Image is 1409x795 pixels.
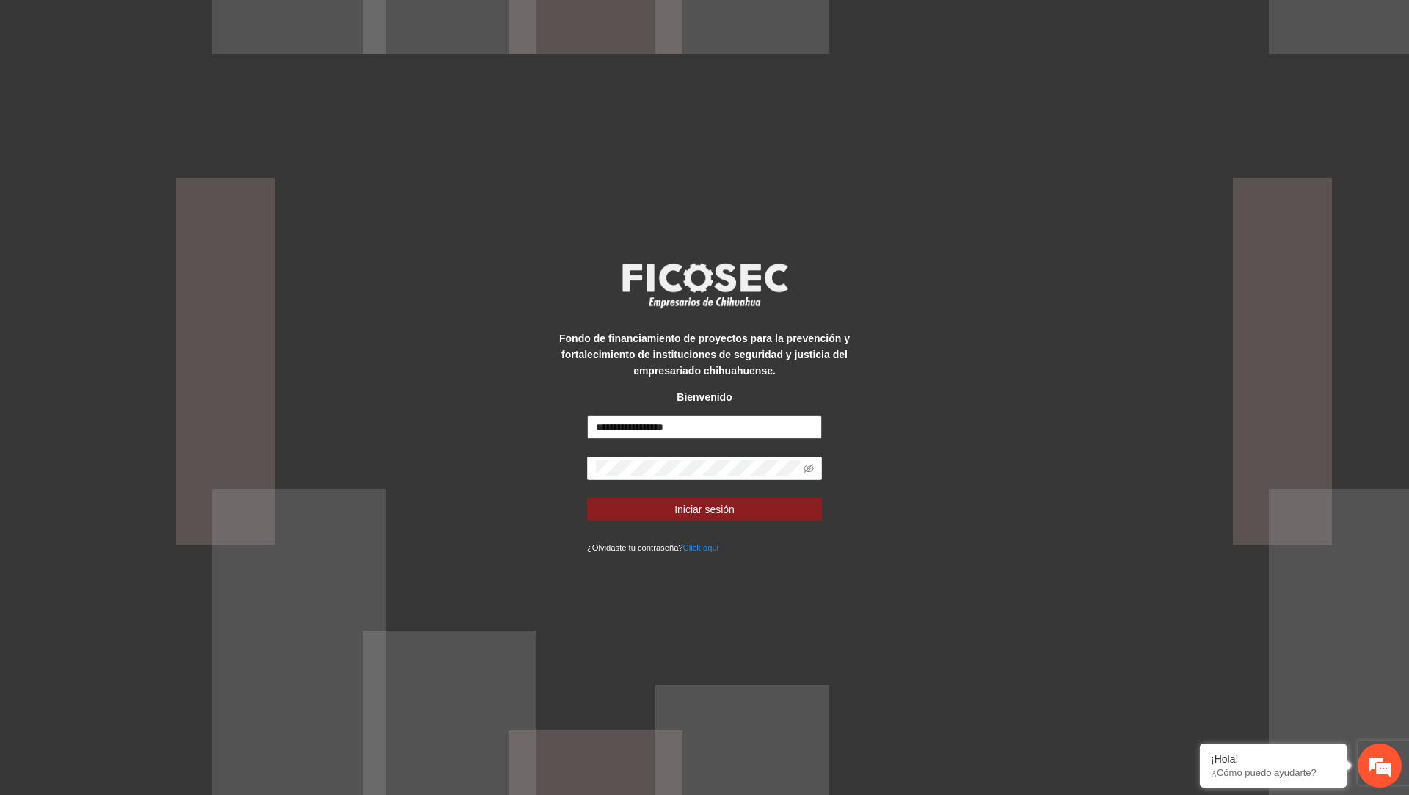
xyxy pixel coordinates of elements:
[559,333,850,377] strong: Fondo de financiamiento de proyectos para la prevención y fortalecimiento de instituciones de seg...
[677,391,732,403] strong: Bienvenido
[613,258,796,313] img: logo
[674,501,735,518] span: Iniciar sesión
[587,543,718,552] small: ¿Olvidaste tu contraseña?
[1211,753,1336,765] div: ¡Hola!
[804,463,814,473] span: eye-invisible
[587,498,822,521] button: Iniciar sesión
[683,543,719,552] a: Click aqui
[1211,767,1336,778] p: ¿Cómo puedo ayudarte?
